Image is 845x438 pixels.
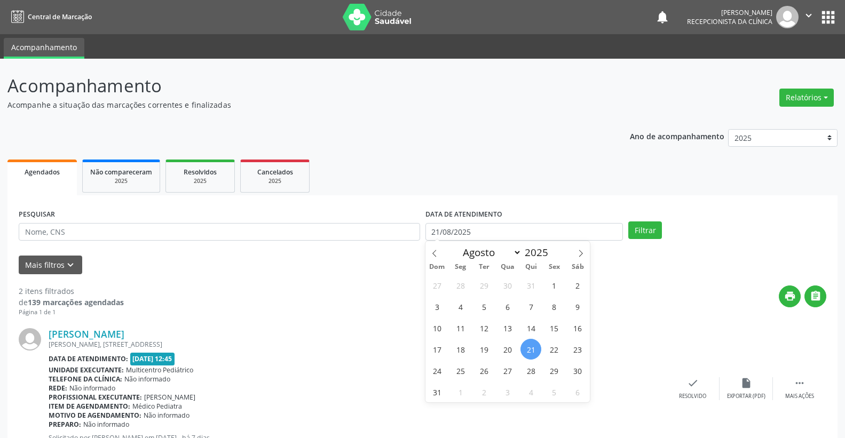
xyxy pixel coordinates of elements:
[19,206,55,223] label: PESQUISAR
[173,177,227,185] div: 2025
[130,353,175,365] span: [DATE] 12:45
[687,17,772,26] span: Recepcionista da clínica
[49,354,128,363] b: Data de atendimento:
[19,308,124,317] div: Página 1 de 1
[450,339,471,360] span: Agosto 18, 2025
[473,296,494,317] span: Agosto 5, 2025
[544,381,565,402] span: Setembro 5, 2025
[679,393,706,400] div: Resolvido
[544,339,565,360] span: Agosto 22, 2025
[472,264,496,270] span: Ter
[126,365,193,375] span: Multicentro Pediátrico
[49,420,81,429] b: Preparo:
[520,275,541,296] span: Julho 31, 2025
[520,296,541,317] span: Agosto 7, 2025
[449,264,472,270] span: Seg
[544,296,565,317] span: Agosto 8, 2025
[628,221,662,240] button: Filtrar
[4,38,84,59] a: Acompanhamento
[69,384,115,393] span: Não informado
[7,99,589,110] p: Acompanhe a situação das marcações correntes e finalizadas
[496,264,519,270] span: Qua
[567,381,588,402] span: Setembro 6, 2025
[49,375,122,384] b: Telefone da clínica:
[19,256,82,274] button: Mais filtroskeyboard_arrow_down
[49,340,666,349] div: [PERSON_NAME], [STREET_ADDRESS]
[450,275,471,296] span: Julho 28, 2025
[567,360,588,381] span: Agosto 30, 2025
[473,360,494,381] span: Agosto 26, 2025
[90,177,152,185] div: 2025
[427,275,447,296] span: Julho 27, 2025
[810,290,822,302] i: 
[90,168,152,177] span: Não compareceram
[19,223,420,241] input: Nome, CNS
[425,264,449,270] span: Dom
[124,375,170,384] span: Não informado
[473,381,494,402] span: Setembro 2, 2025
[184,168,217,177] span: Resolvidos
[65,259,76,271] i: keyboard_arrow_down
[19,328,41,351] img: img
[497,296,518,317] span: Agosto 6, 2025
[49,411,141,420] b: Motivo de agendamento:
[630,129,724,142] p: Ano de acompanhamento
[803,10,815,21] i: 
[427,381,447,402] span: Agosto 31, 2025
[473,275,494,296] span: Julho 29, 2025
[799,6,819,28] button: 
[794,377,805,389] i: 
[497,275,518,296] span: Julho 30, 2025
[450,360,471,381] span: Agosto 25, 2025
[566,264,590,270] span: Sáb
[543,264,566,270] span: Sex
[257,168,293,177] span: Cancelados
[248,177,302,185] div: 2025
[520,317,541,338] span: Agosto 14, 2025
[427,317,447,338] span: Agosto 10, 2025
[473,317,494,338] span: Agosto 12, 2025
[450,381,471,402] span: Setembro 1, 2025
[427,296,447,317] span: Agosto 3, 2025
[740,377,752,389] i: insert_drive_file
[132,402,182,411] span: Médico Pediatra
[49,365,124,375] b: Unidade executante:
[655,10,670,25] button: notifications
[49,402,130,411] b: Item de agendamento:
[727,393,765,400] div: Exportar (PDF)
[567,317,588,338] span: Agosto 16, 2025
[49,384,67,393] b: Rede:
[427,339,447,360] span: Agosto 17, 2025
[28,297,124,307] strong: 139 marcações agendadas
[49,393,142,402] b: Profissional executante:
[473,339,494,360] span: Agosto 19, 2025
[450,317,471,338] span: Agosto 11, 2025
[83,420,129,429] span: Não informado
[544,317,565,338] span: Agosto 15, 2025
[7,73,589,99] p: Acompanhamento
[519,264,543,270] span: Qui
[567,296,588,317] span: Agosto 9, 2025
[49,328,124,340] a: [PERSON_NAME]
[544,360,565,381] span: Agosto 29, 2025
[785,393,814,400] div: Mais ações
[804,285,826,307] button: 
[25,168,60,177] span: Agendados
[7,8,92,26] a: Central de Marcação
[567,275,588,296] span: Agosto 2, 2025
[544,275,565,296] span: Agosto 1, 2025
[450,296,471,317] span: Agosto 4, 2025
[19,285,124,297] div: 2 itens filtrados
[427,360,447,381] span: Agosto 24, 2025
[687,8,772,17] div: [PERSON_NAME]
[567,339,588,360] span: Agosto 23, 2025
[779,285,801,307] button: print
[458,245,522,260] select: Month
[497,360,518,381] span: Agosto 27, 2025
[497,317,518,338] span: Agosto 13, 2025
[144,393,195,402] span: [PERSON_NAME]
[779,89,834,107] button: Relatórios
[497,381,518,402] span: Setembro 3, 2025
[28,12,92,21] span: Central de Marcação
[784,290,796,302] i: print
